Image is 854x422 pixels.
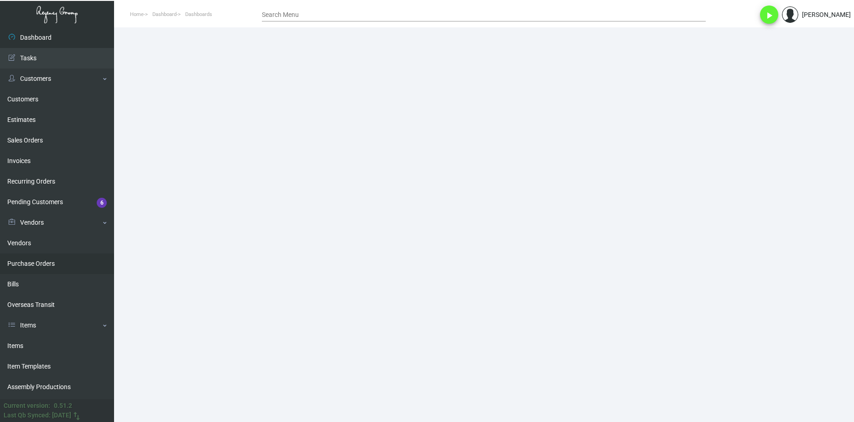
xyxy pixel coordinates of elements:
[760,5,778,24] button: play_arrow
[54,401,72,411] div: 0.51.2
[764,10,775,21] i: play_arrow
[782,6,798,23] img: admin@bootstrapmaster.com
[130,11,144,17] span: Home
[4,411,71,420] div: Last Qb Synced: [DATE]
[185,11,212,17] span: Dashboards
[802,10,851,20] div: [PERSON_NAME]
[4,401,50,411] div: Current version:
[152,11,177,17] span: Dashboard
